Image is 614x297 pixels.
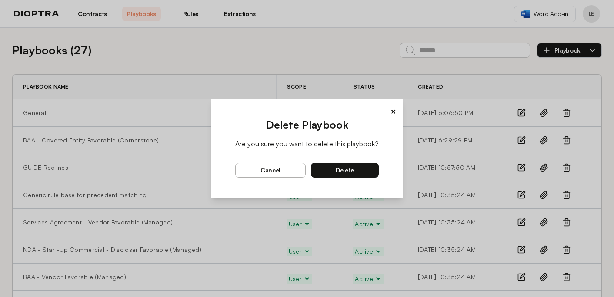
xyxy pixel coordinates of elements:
button: cancel [235,163,306,178]
span: cancel [260,166,280,174]
button: delete [311,163,379,178]
button: × [390,106,396,118]
p: Are you sure you want to delete this playbook? [235,139,379,149]
span: delete [336,166,354,174]
h2: Delete Playbook [235,118,379,132]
